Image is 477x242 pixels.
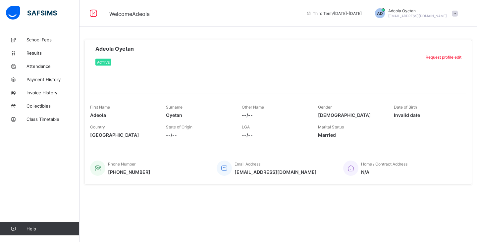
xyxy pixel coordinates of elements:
[166,105,183,110] span: Surname
[26,226,79,231] span: Help
[318,105,332,110] span: Gender
[388,8,447,13] span: Adeola Oyetan
[426,55,461,60] span: Request profile edit
[90,112,156,118] span: Adeola
[361,162,407,167] span: Home / Contract Address
[26,103,79,109] span: Collectibles
[235,162,260,167] span: Email Address
[361,169,407,175] span: N/A
[388,14,447,18] span: [EMAIL_ADDRESS][DOMAIN_NAME]
[26,64,79,69] span: Attendance
[166,124,192,129] span: State of Origin
[90,132,156,138] span: [GEOGRAPHIC_DATA]
[235,169,317,175] span: [EMAIL_ADDRESS][DOMAIN_NAME]
[90,105,110,110] span: First Name
[26,77,79,82] span: Payment History
[95,45,134,52] span: Adeola Oyetan
[26,37,79,42] span: School Fees
[6,6,57,20] img: safsims
[242,105,264,110] span: Other Name
[318,132,384,138] span: Married
[394,105,417,110] span: Date of Birth
[26,117,79,122] span: Class Timetable
[318,124,344,129] span: Marital Status
[242,124,250,129] span: LGA
[394,112,460,118] span: Invalid date
[166,132,232,138] span: --/--
[26,50,79,56] span: Results
[97,60,110,64] span: Active
[108,169,150,175] span: [PHONE_NUMBER]
[242,112,308,118] span: --/--
[90,124,105,129] span: Country
[242,132,308,138] span: --/--
[108,162,135,167] span: Phone Number
[109,11,150,17] span: Welcome Adeola
[166,112,232,118] span: Oyetan
[318,112,384,118] span: [DEMOGRAPHIC_DATA]
[368,8,461,18] div: AdeolaOyetan
[26,90,79,95] span: Invoice History
[377,11,383,16] span: AD
[306,11,362,16] span: session/term information
[450,219,470,239] button: Open asap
